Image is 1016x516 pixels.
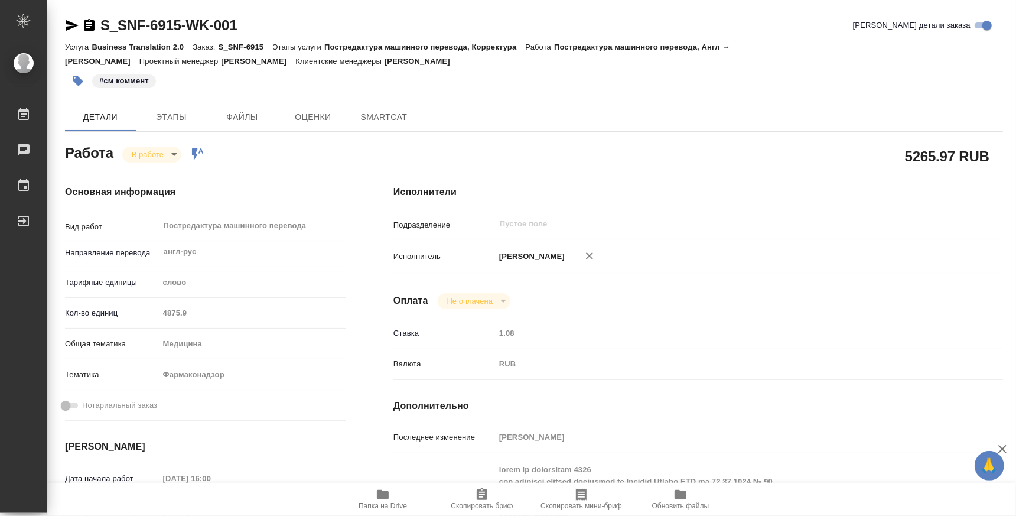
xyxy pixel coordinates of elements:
span: Скопировать бриф [451,502,513,510]
div: RUB [495,354,952,374]
div: Медицина [159,334,346,354]
button: Скопировать бриф [432,483,532,516]
p: Вид работ [65,221,159,233]
span: Обновить файлы [652,502,709,510]
button: Обновить файлы [631,483,730,516]
p: Проектный менеджер [139,57,221,66]
span: Скопировать мини-бриф [540,502,621,510]
input: Пустое поле [159,304,346,322]
p: Кол-во единиц [65,307,159,319]
input: Пустое поле [499,217,924,231]
button: Не оплачена [444,296,496,306]
button: Добавить тэг [65,68,91,94]
p: Тарифные единицы [65,277,159,288]
p: [PERSON_NAME] [385,57,459,66]
input: Пустое поле [495,429,952,446]
h4: Дополнительно [393,399,1003,413]
p: S_SNF-6915 [219,43,273,51]
h4: Исполнители [393,185,1003,199]
p: Заказ: [193,43,218,51]
p: Клиентские менеджеры [295,57,385,66]
p: Тематика [65,369,159,381]
div: В работе [438,293,510,309]
p: Последнее изменение [393,431,495,443]
p: [PERSON_NAME] [221,57,295,66]
p: [PERSON_NAME] [495,251,565,262]
p: Общая тематика [65,338,159,350]
h4: Основная информация [65,185,346,199]
p: Валюта [393,358,495,370]
input: Пустое поле [495,324,952,342]
span: Оценки [285,110,341,125]
button: Папка на Drive [333,483,432,516]
input: Пустое поле [159,470,262,487]
p: Услуга [65,43,92,51]
h2: Работа [65,141,113,163]
h4: Оплата [393,294,428,308]
p: Исполнитель [393,251,495,262]
span: Этапы [143,110,200,125]
span: Нотариальный заказ [82,400,157,411]
span: [PERSON_NAME] детали заказа [853,20,971,31]
p: Дата начала работ [65,473,159,485]
span: Папка на Drive [359,502,407,510]
p: Работа [525,43,554,51]
span: Детали [72,110,129,125]
button: Скопировать мини-бриф [532,483,631,516]
button: Скопировать ссылку [82,18,96,33]
p: Этапы услуги [272,43,324,51]
div: слово [159,272,346,293]
a: S_SNF-6915-WK-001 [100,17,237,33]
button: Удалить исполнителя [577,243,603,269]
span: см коммент [91,75,157,85]
button: 🙏 [975,451,1004,481]
p: Business Translation 2.0 [92,43,193,51]
span: Файлы [214,110,271,125]
h2: 5265.97 RUB [905,146,989,166]
span: SmartCat [356,110,412,125]
div: В работе [122,147,181,163]
p: Подразделение [393,219,495,231]
button: В работе [128,150,167,160]
p: Направление перевода [65,247,159,259]
p: #см коммент [99,75,149,87]
button: Скопировать ссылку для ЯМессенджера [65,18,79,33]
p: Постредактура машинного перевода, Корректура [324,43,525,51]
div: Фармаконадзор [159,365,346,385]
h4: [PERSON_NAME] [65,440,346,454]
p: Ставка [393,327,495,339]
span: 🙏 [979,453,999,478]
